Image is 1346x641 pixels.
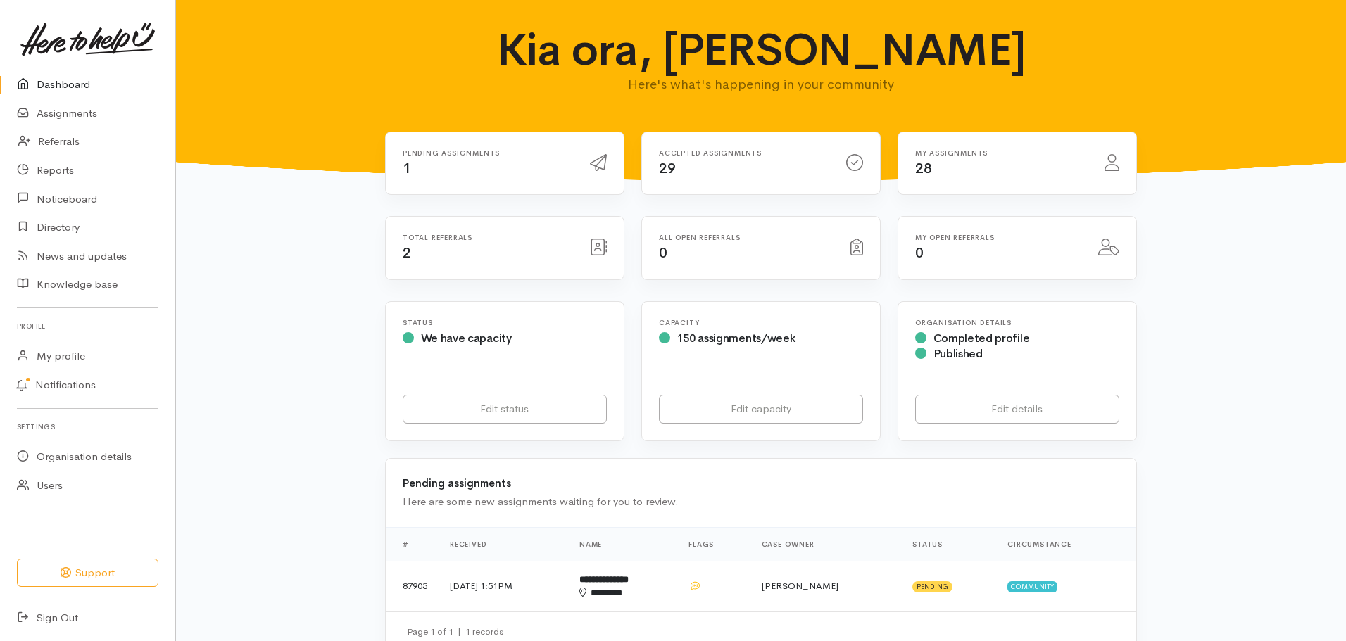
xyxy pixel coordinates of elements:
[915,149,1088,157] h6: My assignments
[750,561,901,611] td: [PERSON_NAME]
[568,527,677,561] th: Name
[659,160,675,177] span: 29
[659,319,863,326] h6: Capacity
[386,527,439,561] th: #
[403,244,411,262] span: 2
[386,561,439,611] td: 87905
[403,319,607,326] h6: Status
[403,395,607,424] a: Edit status
[659,234,834,241] h6: All open referrals
[933,331,1030,345] span: Completed profile
[659,244,667,262] span: 0
[17,559,158,588] button: Support
[915,244,924,262] span: 0
[750,527,901,561] th: Case Owner
[421,331,512,345] span: We have capacity
[403,476,511,490] b: Pending assignments
[403,149,573,157] h6: Pending assignments
[439,527,568,561] th: Received
[1007,581,1057,592] span: Community
[458,626,461,637] span: |
[912,581,952,592] span: Pending
[933,346,983,361] span: Published
[17,417,158,436] h6: Settings
[677,527,750,561] th: Flags
[486,75,1037,94] p: Here's what's happening in your community
[403,234,573,241] h6: Total referrals
[915,234,1081,241] h6: My open referrals
[403,494,1119,510] div: Here are some new assignments waiting for you to review.
[407,626,503,637] small: Page 1 of 1 1 records
[17,317,158,336] h6: Profile
[659,395,863,424] a: Edit capacity
[915,395,1119,424] a: Edit details
[915,319,1119,326] h6: Organisation Details
[439,561,568,611] td: [DATE] 1:51PM
[901,527,996,561] th: Status
[403,160,411,177] span: 1
[659,149,829,157] h6: Accepted assignments
[486,25,1037,75] h1: Kia ora, [PERSON_NAME]
[996,527,1136,561] th: Circumstance
[677,331,795,345] span: 150 assignments/week
[915,160,931,177] span: 28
